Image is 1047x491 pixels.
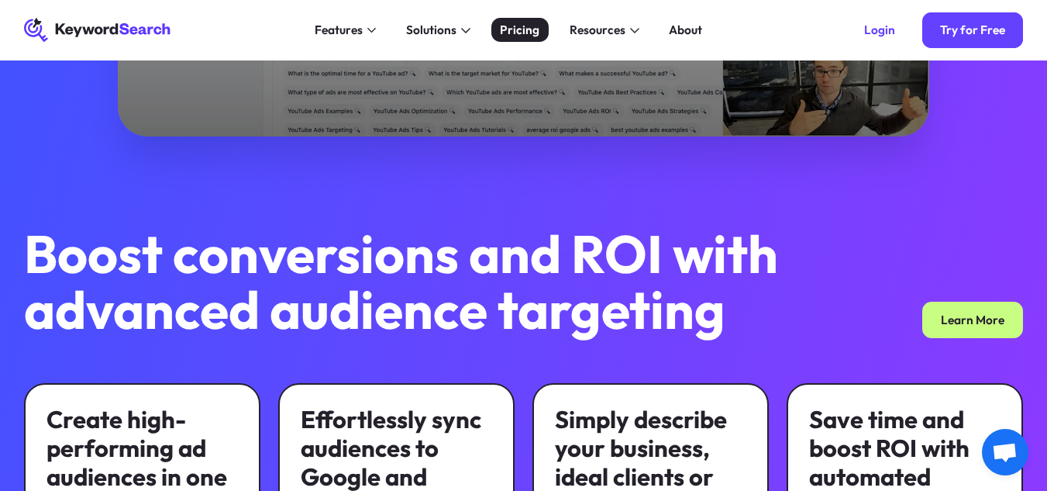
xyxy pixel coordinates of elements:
a: Pricing [491,18,549,42]
div: About [669,21,702,39]
h2: Boost conversions and ROI with advanced audience targeting [24,226,805,338]
a: About [660,18,711,42]
div: Features [315,21,363,39]
div: The KeywordSearch Blog helps you stay on top of audience discovery and targeting best practices. [520,109,712,158]
div: Try for Free [940,22,1005,37]
div: Learn the Latest Marketing & YouTube Ad Strategies with our Training Academy [520,203,712,237]
div: Blog [520,87,712,105]
a: AcademyLearn the Latest Marketing & YouTube Ad Strategies with our Training Academy [484,173,725,245]
div: Academy [520,182,712,199]
div: Login [864,22,895,37]
a: Try for Free [922,12,1024,49]
div: Pricing [500,21,539,39]
nav: Resources [474,67,735,255]
a: Login [846,12,913,49]
a: Open chat [982,429,1028,475]
a: Learn More [922,302,1024,338]
div: Solutions [406,21,456,39]
a: BlogThe KeywordSearch Blog helps you stay on top of audience discovery and targeting best practices. [484,78,725,167]
div: Resources [570,21,625,39]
